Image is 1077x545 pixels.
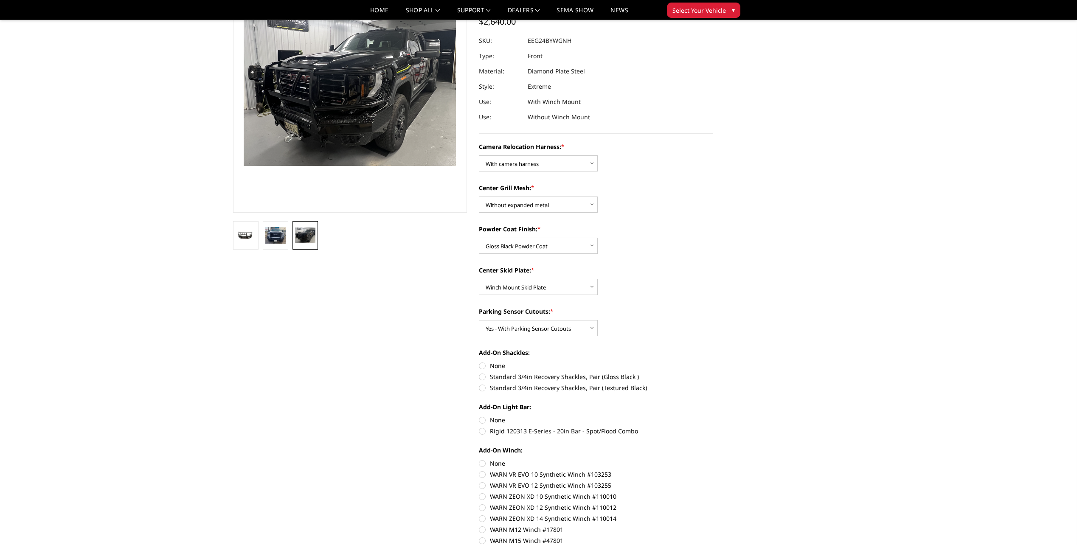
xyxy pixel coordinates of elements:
dd: Front [528,48,543,64]
label: Powder Coat Finish: [479,225,713,233]
label: Camera Relocation Harness: [479,142,713,151]
label: Standard 3/4in Recovery Shackles, Pair (Textured Black) [479,383,713,392]
label: WARN VR EVO 10 Synthetic Winch #103253 [479,470,713,479]
label: WARN ZEON XD 10 Synthetic Winch #110010 [479,492,713,501]
label: None [479,459,713,468]
img: 2024-2025 GMC 2500-3500 - T2 Series - Extreme Front Bumper (receiver or winch) [265,227,286,244]
label: Parking Sensor Cutouts: [479,307,713,316]
label: WARN M12 Winch #17801 [479,525,713,534]
label: None [479,416,713,424]
dt: Use: [479,110,521,125]
label: Center Skid Plate: [479,266,713,275]
button: Select Your Vehicle [667,3,740,18]
dt: Type: [479,48,521,64]
dd: Extreme [528,79,551,94]
dt: Material: [479,64,521,79]
dd: EEG24BYWGNH [528,33,571,48]
dd: Diamond Plate Steel [528,64,585,79]
span: Select Your Vehicle [672,6,726,15]
dd: With Winch Mount [528,94,581,110]
dt: Use: [479,94,521,110]
span: ▾ [732,6,735,14]
label: WARN ZEON XD 14 Synthetic Winch #110014 [479,514,713,523]
span: $2,640.00 [479,16,516,27]
a: shop all [406,7,440,20]
label: WARN M15 Winch #47801 [479,536,713,545]
a: Dealers [508,7,540,20]
dt: SKU: [479,33,521,48]
a: SEMA Show [557,7,593,20]
label: Add-On Light Bar: [479,402,713,411]
label: Add-On Shackles: [479,348,713,357]
a: News [610,7,628,20]
a: Home [370,7,388,20]
dt: Style: [479,79,521,94]
label: WARN ZEON XD 12 Synthetic Winch #110012 [479,503,713,512]
iframe: Chat Widget [1035,504,1077,545]
label: Standard 3/4in Recovery Shackles, Pair (Gloss Black ) [479,372,713,381]
dd: Without Winch Mount [528,110,590,125]
label: Rigid 120313 E-Series - 20in Bar - Spot/Flood Combo [479,427,713,435]
a: Support [457,7,491,20]
label: WARN VR EVO 12 Synthetic Winch #103255 [479,481,713,490]
label: Center Grill Mesh: [479,183,713,192]
img: 2024-2025 GMC 2500-3500 - T2 Series - Extreme Front Bumper (receiver or winch) [295,228,315,243]
label: None [479,361,713,370]
label: Add-On Winch: [479,446,713,455]
img: 2024-2025 GMC 2500-3500 - T2 Series - Extreme Front Bumper (receiver or winch) [236,231,256,241]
